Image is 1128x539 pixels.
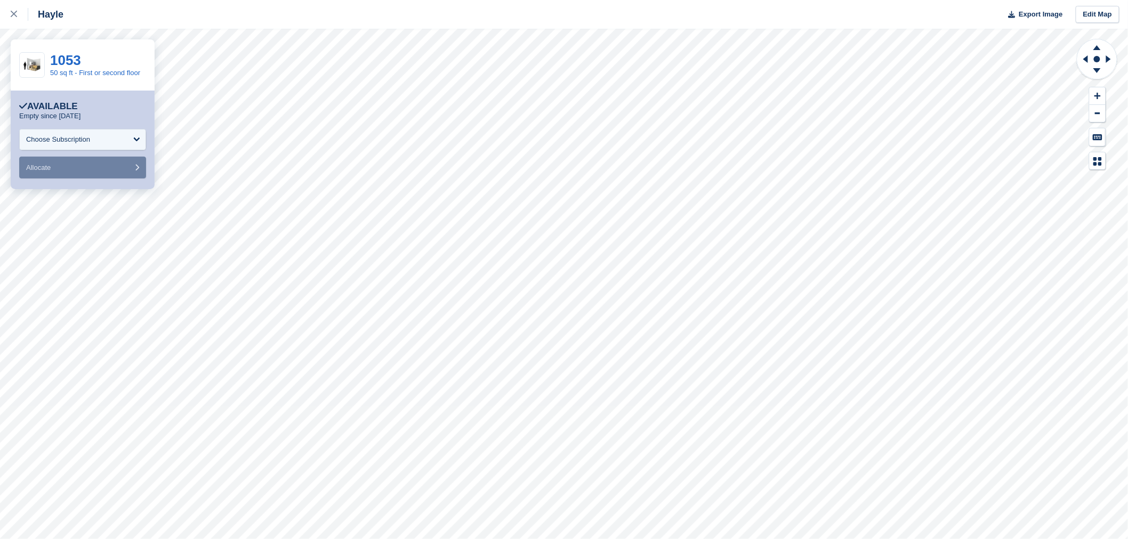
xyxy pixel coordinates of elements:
[19,157,146,178] button: Allocate
[1076,6,1119,23] a: Edit Map
[1090,87,1106,105] button: Zoom In
[1019,9,1062,20] span: Export Image
[50,69,140,77] a: 50 sq ft - First or second floor
[26,164,51,171] span: Allocate
[26,134,90,145] div: Choose Subscription
[1090,105,1106,123] button: Zoom Out
[1002,6,1063,23] button: Export Image
[50,52,81,68] a: 1053
[1090,128,1106,146] button: Keyboard Shortcuts
[1090,152,1106,170] button: Map Legend
[19,101,78,112] div: Available
[20,56,44,75] img: 50-sqft-unit.jpg
[28,8,63,21] div: Hayle
[19,112,80,120] p: Empty since [DATE]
